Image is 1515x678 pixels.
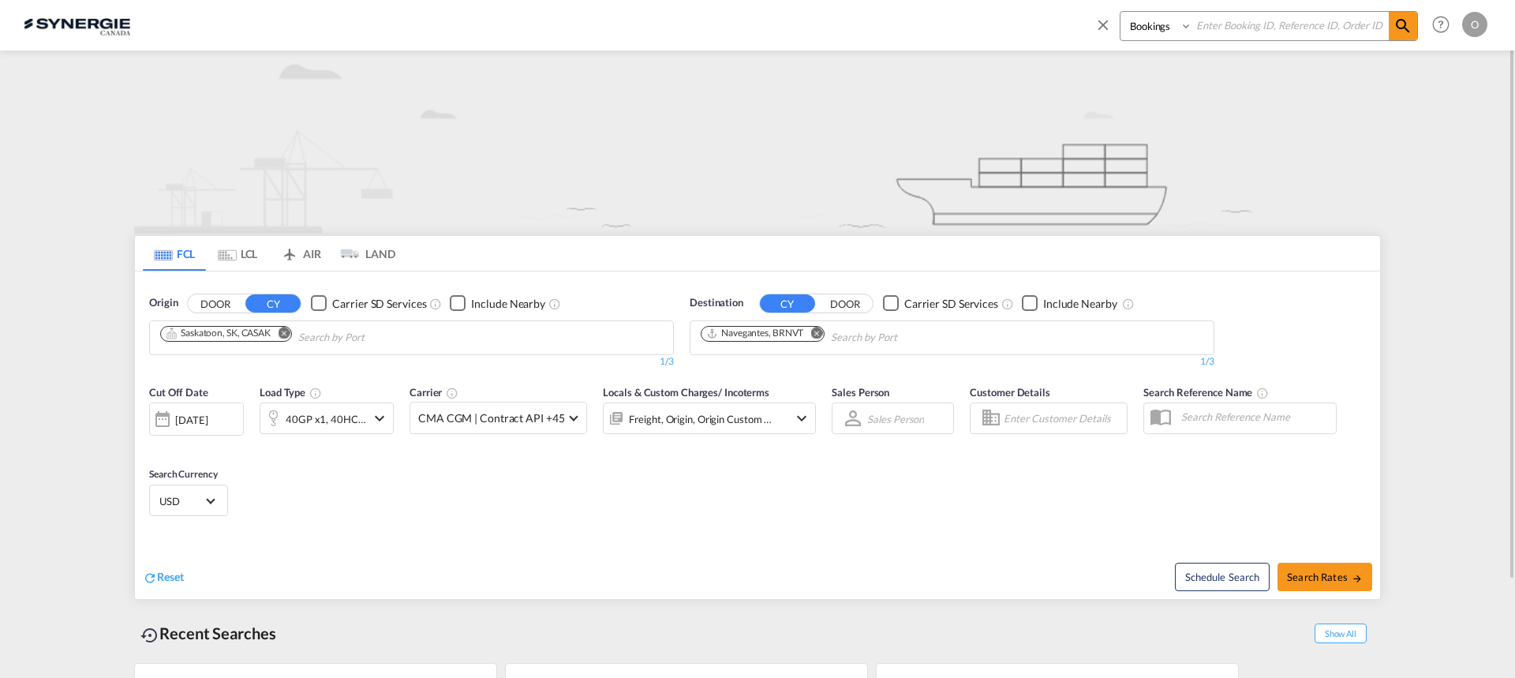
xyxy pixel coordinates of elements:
img: new-FCL.png [134,51,1381,234]
span: USD [159,494,204,508]
button: DOOR [188,294,243,313]
span: CMA CGM | Contract API +45 [418,410,564,426]
button: Remove [800,327,824,343]
div: Press delete to remove this chip. [706,327,806,340]
div: O [1462,12,1487,37]
img: 1f56c880d42311ef80fc7dca854c8e59.png [24,7,130,43]
md-tab-item: FCL [143,236,206,271]
span: Origin [149,295,178,311]
div: Navegantes, BRNVT [706,327,803,340]
button: Remove [267,327,291,343]
div: Carrier SD Services [332,296,426,312]
button: CY [245,294,301,313]
div: Help [1427,11,1462,39]
div: icon-refreshReset [143,569,184,586]
input: Search Reference Name [1173,405,1336,429]
span: icon-magnify [1389,12,1417,40]
md-icon: icon-chevron-down [370,409,389,428]
md-tab-item: LCL [206,236,269,271]
md-pagination-wrapper: Use the left and right arrow keys to navigate between tabs [143,236,395,271]
md-icon: Unchecked: Ignores neighbouring ports when fetching rates.Checked : Includes neighbouring ports w... [548,298,561,310]
span: Show All [1315,624,1367,643]
span: Customer Details [970,386,1049,399]
div: Include Nearby [1043,296,1117,312]
md-checkbox: Checkbox No Ink [883,295,998,312]
div: [DATE] [175,413,208,427]
md-icon: icon-arrow-right [1352,573,1363,584]
md-icon: icon-backup-restore [140,626,159,645]
md-icon: icon-airplane [280,245,299,257]
div: Press delete to remove this chip. [166,327,274,340]
div: OriginDOOR CY Checkbox No InkUnchecked: Search for CY (Container Yard) services for all selected ... [135,272,1380,599]
div: Carrier SD Services [904,296,998,312]
div: 40GP x1 40HC x1 [286,408,366,430]
md-select: Sales Person [866,407,926,430]
md-icon: Your search will be saved by the below given name [1256,387,1269,399]
md-chips-wrap: Chips container. Use arrow keys to select chips. [158,321,454,350]
button: Search Ratesicon-arrow-right [1277,563,1372,591]
button: CY [760,294,815,313]
span: Sales Person [832,386,889,399]
md-icon: icon-magnify [1393,17,1412,36]
md-checkbox: Checkbox No Ink [311,295,426,312]
md-icon: Unchecked: Search for CY (Container Yard) services for all selected carriers.Checked : Search for... [429,298,442,310]
md-tab-item: AIR [269,236,332,271]
button: DOOR [817,294,873,313]
span: Help [1427,11,1454,38]
span: Carrier [410,386,458,399]
md-tab-item: LAND [332,236,395,271]
md-chips-wrap: Chips container. Use arrow keys to select chips. [698,321,987,350]
div: 1/3 [149,355,674,369]
md-checkbox: Checkbox No Ink [450,295,545,312]
div: Freight Origin Origin Custom Destination Destination Custom Factory Stuffing [629,408,772,430]
input: Enter Customer Details [1004,406,1122,430]
md-select: Select Currency: $ USDUnited States Dollar [158,489,219,512]
span: Locals & Custom Charges [603,386,769,399]
md-icon: Unchecked: Ignores neighbouring ports when fetching rates.Checked : Includes neighbouring ports w... [1122,298,1135,310]
span: Cut Off Date [149,386,208,399]
md-checkbox: Checkbox No Ink [1022,295,1117,312]
span: icon-close [1094,11,1120,49]
span: Destination [690,295,743,311]
md-datepicker: Select [149,434,161,455]
div: Recent Searches [134,616,282,651]
md-icon: The selected Trucker/Carrierwill be displayed in the rate results If the rates are from another f... [446,387,458,399]
div: 40GP x1 40HC x1icon-chevron-down [260,403,394,434]
input: Enter Booking ID, Reference ID, Order ID [1192,12,1389,39]
div: Include Nearby [471,296,545,312]
div: 1/3 [690,355,1214,369]
button: Note: By default Schedule search will only considerorigin ports, destination ports and cut off da... [1175,563,1270,591]
div: [DATE] [149,403,244,436]
div: Freight Origin Origin Custom Destination Destination Custom Factory Stuffingicon-chevron-down [603,403,816,434]
span: / Incoterms [718,386,769,399]
span: Search Currency [149,468,218,480]
span: Search Rates [1287,571,1363,583]
span: Load Type [260,386,322,399]
md-icon: icon-refresh [143,571,157,585]
md-icon: icon-close [1094,16,1112,33]
md-icon: icon-chevron-down [792,409,811,428]
div: Saskatoon, SK, CASAK [166,327,271,340]
md-icon: icon-information-outline [309,387,322,399]
span: Reset [157,570,184,583]
span: Search Reference Name [1143,386,1269,399]
input: Chips input. [831,325,981,350]
md-icon: Unchecked: Search for CY (Container Yard) services for all selected carriers.Checked : Search for... [1001,298,1014,310]
input: Chips input. [298,325,448,350]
